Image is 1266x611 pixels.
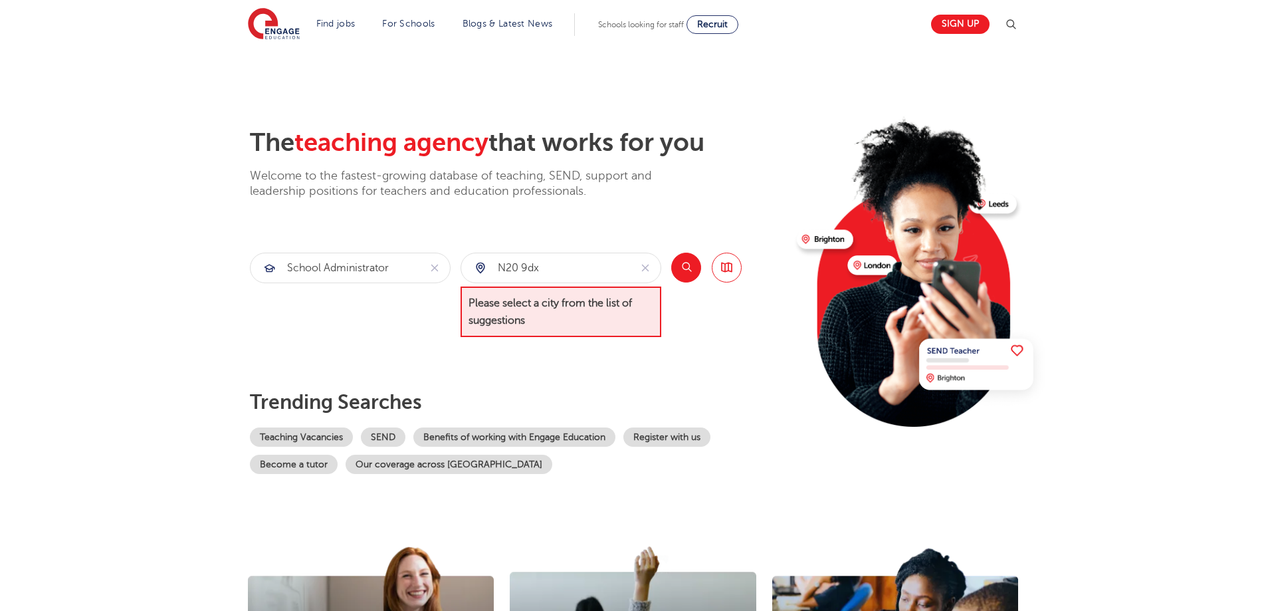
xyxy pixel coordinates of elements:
[419,253,450,283] button: Clear
[294,128,488,157] span: teaching agency
[250,253,451,283] div: Submit
[250,168,688,199] p: Welcome to the fastest-growing database of teaching, SEND, support and leadership positions for t...
[316,19,356,29] a: Find jobs
[250,390,786,414] p: Trending searches
[248,8,300,41] img: Engage Education
[697,19,728,29] span: Recruit
[250,455,338,474] a: Become a tutor
[623,428,710,447] a: Register with us
[686,15,738,34] a: Recruit
[630,253,661,283] button: Clear
[346,455,552,474] a: Our coverage across [GEOGRAPHIC_DATA]
[461,253,630,283] input: Submit
[382,19,435,29] a: For Schools
[461,253,661,283] div: Submit
[671,253,701,283] button: Search
[461,287,661,338] span: Please select a city from the list of suggestions
[250,428,353,447] a: Teaching Vacancies
[598,20,684,29] span: Schools looking for staff
[361,428,405,447] a: SEND
[251,253,419,283] input: Submit
[413,428,615,447] a: Benefits of working with Engage Education
[463,19,553,29] a: Blogs & Latest News
[931,15,990,34] a: Sign up
[250,128,786,158] h2: The that works for you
